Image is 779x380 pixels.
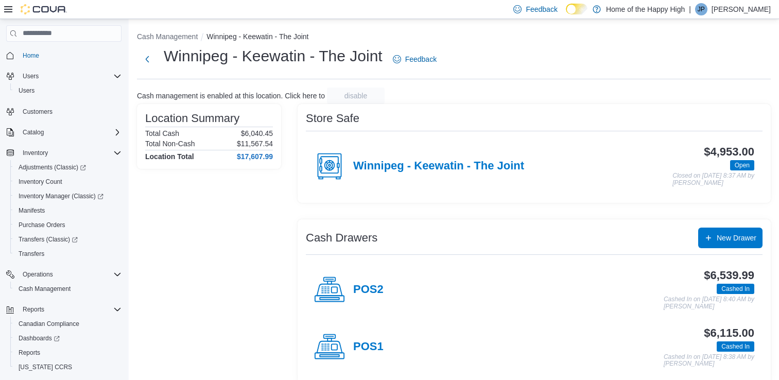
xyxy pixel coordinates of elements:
[19,49,122,62] span: Home
[14,84,39,97] a: Users
[10,282,126,296] button: Cash Management
[19,303,48,316] button: Reports
[14,161,90,174] a: Adjustments (Classic)
[389,49,441,70] a: Feedback
[10,218,126,232] button: Purchase Orders
[14,283,75,295] a: Cash Management
[145,140,195,148] h6: Total Non-Cash
[19,70,43,82] button: Users
[698,3,705,15] span: JP
[344,91,367,101] span: disable
[10,232,126,247] a: Transfers (Classic)
[14,219,122,231] span: Purchase Orders
[606,3,685,15] p: Home of the Happy High
[664,354,754,368] p: Cashed In on [DATE] 8:38 AM by [PERSON_NAME]
[19,235,78,244] span: Transfers (Classic)
[566,4,587,14] input: Dark Mode
[14,190,108,202] a: Inventory Manager (Classic)
[10,203,126,218] button: Manifests
[695,3,707,15] div: Jada Pommer
[19,268,57,281] button: Operations
[19,206,45,215] span: Manifests
[21,4,67,14] img: Cova
[14,204,49,217] a: Manifests
[306,112,359,125] h3: Store Safe
[14,84,122,97] span: Users
[10,160,126,175] a: Adjustments (Classic)
[145,129,179,137] h6: Total Cash
[19,147,122,159] span: Inventory
[14,161,122,174] span: Adjustments (Classic)
[353,340,384,354] h4: POS1
[19,70,122,82] span: Users
[712,3,771,15] p: [PERSON_NAME]
[23,270,53,279] span: Operations
[19,126,122,139] span: Catalog
[19,285,71,293] span: Cash Management
[137,32,198,41] button: Cash Management
[14,204,122,217] span: Manifests
[14,347,122,359] span: Reports
[704,327,754,339] h3: $6,115.00
[10,247,126,261] button: Transfers
[689,3,691,15] p: |
[23,51,39,60] span: Home
[717,233,756,243] span: New Drawer
[10,360,126,374] button: [US_STATE] CCRS
[237,140,273,148] p: $11,567.54
[19,268,122,281] span: Operations
[14,332,122,344] span: Dashboards
[206,32,308,41] button: Winnipeg - Keewatin - The Joint
[14,176,122,188] span: Inventory Count
[19,106,57,118] a: Customers
[526,4,557,14] span: Feedback
[14,219,70,231] a: Purchase Orders
[10,189,126,203] a: Inventory Manager (Classic)
[14,332,64,344] a: Dashboards
[14,283,122,295] span: Cash Management
[10,83,126,98] button: Users
[698,228,763,248] button: New Drawer
[164,46,383,66] h1: Winnipeg - Keewatin - The Joint
[23,72,39,80] span: Users
[704,146,754,158] h3: $4,953.00
[2,146,126,160] button: Inventory
[2,267,126,282] button: Operations
[19,126,48,139] button: Catalog
[19,303,122,316] span: Reports
[672,172,754,186] p: Closed on [DATE] 8:37 AM by [PERSON_NAME]
[137,49,158,70] button: Next
[19,105,122,118] span: Customers
[353,283,384,297] h4: POS2
[19,178,62,186] span: Inventory Count
[721,342,750,351] span: Cashed In
[306,232,377,244] h3: Cash Drawers
[19,221,65,229] span: Purchase Orders
[23,108,53,116] span: Customers
[237,152,273,161] h4: $17,607.99
[137,92,325,100] p: Cash management is enabled at this location. Click here to
[2,302,126,317] button: Reports
[704,269,754,282] h3: $6,539.99
[137,31,771,44] nav: An example of EuiBreadcrumbs
[10,331,126,346] a: Dashboards
[19,192,103,200] span: Inventory Manager (Classic)
[14,347,44,359] a: Reports
[2,69,126,83] button: Users
[2,125,126,140] button: Catalog
[10,346,126,360] button: Reports
[14,361,122,373] span: Washington CCRS
[19,334,60,342] span: Dashboards
[23,128,44,136] span: Catalog
[14,318,122,330] span: Canadian Compliance
[717,284,754,294] span: Cashed In
[14,318,83,330] a: Canadian Compliance
[721,284,750,293] span: Cashed In
[14,233,122,246] span: Transfers (Classic)
[10,317,126,331] button: Canadian Compliance
[23,305,44,314] span: Reports
[19,147,52,159] button: Inventory
[23,149,48,157] span: Inventory
[10,175,126,189] button: Inventory Count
